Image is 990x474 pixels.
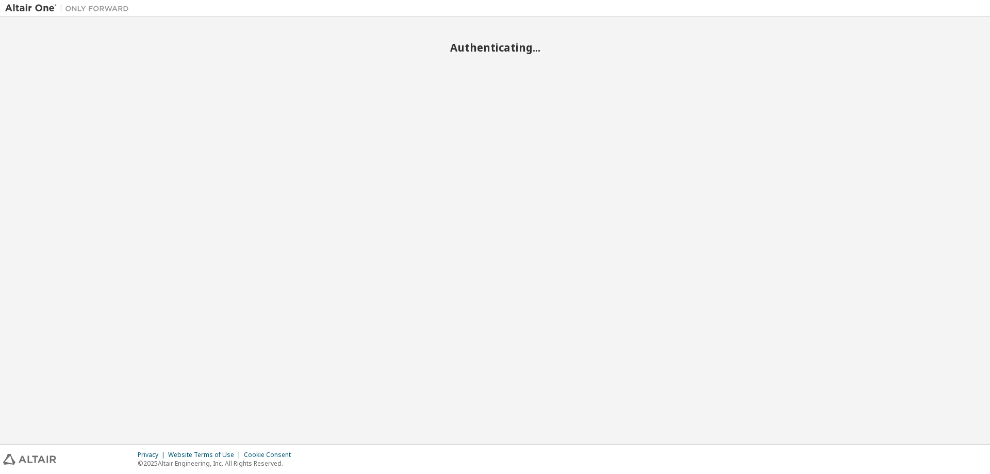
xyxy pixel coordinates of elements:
[168,451,244,459] div: Website Terms of Use
[244,451,297,459] div: Cookie Consent
[5,3,134,13] img: Altair One
[5,41,985,54] h2: Authenticating...
[138,451,168,459] div: Privacy
[3,454,56,465] img: altair_logo.svg
[138,459,297,468] p: © 2025 Altair Engineering, Inc. All Rights Reserved.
